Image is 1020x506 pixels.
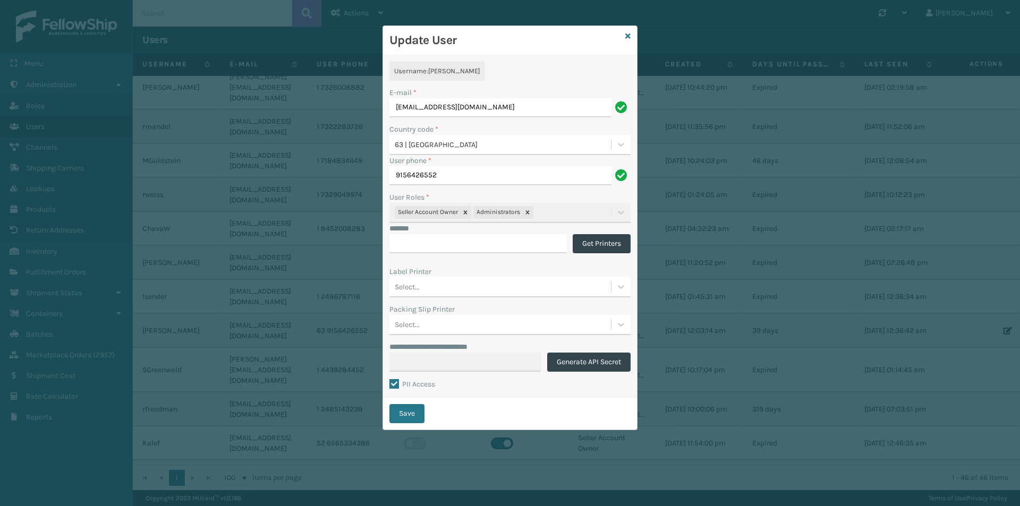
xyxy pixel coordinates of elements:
label: User Roles [389,192,429,203]
label: Country code [389,124,438,135]
button: Get Printers [573,234,631,253]
label: Packing Slip Printer [389,304,455,315]
label: PII Access [389,380,435,389]
label: User phone [389,155,431,166]
div: 63 | [GEOGRAPHIC_DATA] [395,139,612,150]
span: [PERSON_NAME] [428,67,480,75]
button: Save [389,404,424,423]
div: Select... [395,281,420,293]
button: Generate API Secret [547,353,631,372]
div: Select... [395,319,420,330]
label: Label Printer [389,266,431,277]
label: E-mail [389,87,416,98]
h3: Update User [389,32,621,48]
span: Username : [394,67,428,75]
